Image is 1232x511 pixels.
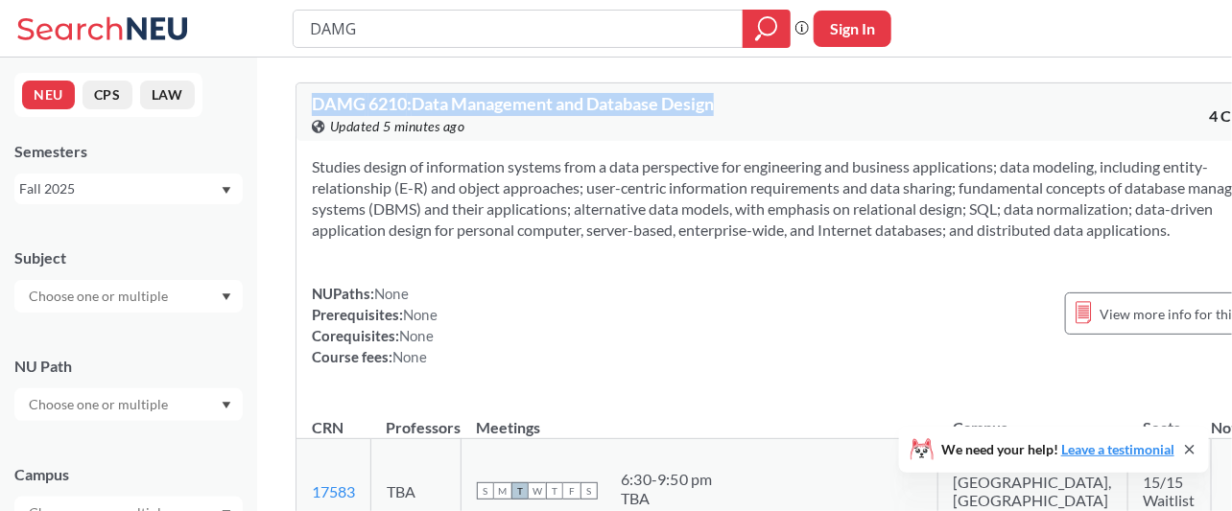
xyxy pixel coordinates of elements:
[941,443,1174,456] span: We need your help!
[312,482,355,500] a: 17583
[14,356,243,377] div: NU Path
[563,482,580,499] span: F
[222,293,231,301] svg: Dropdown arrow
[14,280,243,313] div: Dropdown arrow
[14,141,243,162] div: Semesters
[14,464,243,485] div: Campus
[312,283,438,367] div: NUPaths: Prerequisites: Corequisites: Course fees:
[743,10,791,48] div: magnifying glass
[529,482,546,499] span: W
[312,417,344,438] div: CRN
[462,398,938,439] th: Meetings
[392,348,427,365] span: None
[403,306,438,323] span: None
[1061,441,1174,457] a: Leave a testimonial
[494,482,511,499] span: M
[371,398,462,439] th: Professors
[312,93,714,114] span: DAMG 6210 : Data Management and Database Design
[222,402,231,409] svg: Dropdown arrow
[546,482,563,499] span: T
[14,247,243,268] div: Subject
[814,11,891,47] button: Sign In
[399,327,434,344] span: None
[14,388,243,421] div: Dropdown arrow
[1127,398,1211,439] th: Seats
[22,81,75,109] button: NEU
[14,174,243,204] div: Fall 2025Dropdown arrow
[19,393,180,416] input: Choose one or multiple
[477,482,494,499] span: S
[511,482,529,499] span: T
[621,470,713,489] div: 6:30 - 9:50 pm
[330,116,465,137] span: Updated 5 minutes ago
[19,285,180,308] input: Choose one or multiple
[621,489,713,508] div: TBA
[19,178,220,199] div: Fall 2025
[308,12,729,45] input: Class, professor, course number, "phrase"
[755,15,778,42] svg: magnifying glass
[140,81,195,109] button: LAW
[580,482,598,499] span: S
[83,81,132,109] button: CPS
[222,187,231,195] svg: Dropdown arrow
[937,398,1127,439] th: Campus
[374,285,409,302] span: None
